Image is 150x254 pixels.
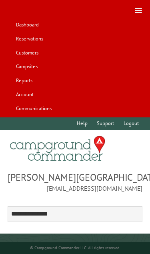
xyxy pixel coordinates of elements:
[8,133,108,164] img: Campground Commander
[30,245,120,250] small: © Campground Commander LLC. All rights reserved.
[12,19,42,31] a: Dashboard
[12,33,47,45] a: Reservations
[12,60,41,73] a: Campsites
[8,171,143,193] span: [PERSON_NAME][GEOGRAPHIC_DATA] [EMAIL_ADDRESS][DOMAIN_NAME]
[12,88,37,101] a: Account
[93,117,118,130] a: Support
[12,46,42,59] a: Customers
[120,117,142,130] a: Logout
[12,102,55,115] a: Communications
[12,75,36,87] a: Reports
[73,117,92,130] a: Help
